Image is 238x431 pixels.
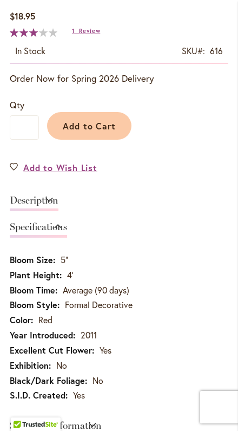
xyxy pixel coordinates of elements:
[10,72,228,85] p: Order Now for Spring 2026 Delivery
[10,284,228,299] td: Average (90 days)
[8,393,38,423] iframe: Launch Accessibility Center
[10,329,228,344] td: 2011
[10,10,35,22] span: $18.95
[10,360,228,375] td: No
[63,120,116,132] span: Add to Cart
[10,299,228,314] td: Formal Decorative
[10,344,228,360] td: Yes
[182,45,205,56] strong: SKU
[47,112,131,140] button: Add to Cart
[72,27,75,35] span: 1
[72,27,100,35] a: 1 Review
[10,254,228,269] td: 5"
[15,45,45,57] div: Availability
[10,389,228,404] td: Yes
[23,161,97,174] span: Add to Wish List
[210,45,223,57] div: 616
[79,27,100,35] span: Review
[10,375,228,390] td: No
[10,28,57,37] div: 60%
[15,45,45,56] span: In stock
[10,314,228,329] td: Red
[10,222,67,238] a: Specifications
[10,99,24,110] span: Qty
[10,269,228,284] td: 4'
[10,195,58,211] a: Description
[10,161,97,174] a: Add to Wish List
